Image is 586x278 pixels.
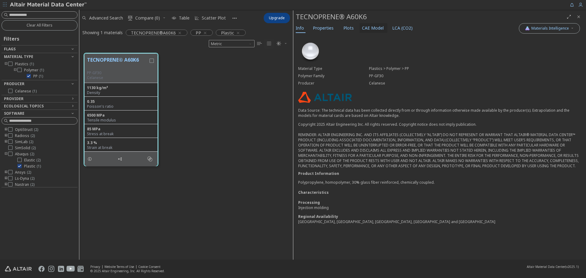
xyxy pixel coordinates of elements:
[298,122,581,168] div: Copyright 2025 Altair Engineering Inc. All rights reserved. Copyright notice does not imply publi...
[4,170,8,175] i: toogle group
[135,16,160,20] span: Compare (0)
[15,146,36,150] span: SimSolid
[202,16,226,20] span: Scatter Plot
[87,132,155,136] div: Stress at break
[255,39,264,49] button: Table View
[298,205,581,210] div: Injection molding
[34,127,38,132] span: ( 2 )
[298,39,323,64] img: Material Type Image
[115,153,128,165] button: Share
[269,16,285,20] span: Upgrade
[221,30,234,35] span: Plastic
[39,74,43,79] span: ( 1 )
[4,111,24,116] span: Software
[4,96,24,101] span: Provider
[128,16,133,20] i: 
[519,23,580,34] button: AI CopilotMaterials Intelligence
[4,133,8,138] i: toogle group
[82,30,123,35] div: Showing 1 materials
[531,26,569,31] span: Materials Intelligence
[298,190,581,195] div: Characteristics
[27,170,31,175] span: ( 2 )
[87,145,155,150] div: Strain at break
[274,39,290,49] button: Theme
[31,145,36,150] span: ( 2 )
[264,39,274,49] button: Tile View
[196,30,201,35] span: PP
[13,68,17,73] i: toogle group
[145,153,157,165] button: Similar search
[298,214,581,219] div: Regional Availability
[30,151,34,157] span: ( 2 )
[392,23,413,33] span: LCA (CO2)
[33,74,43,79] span: PP
[10,2,88,8] img: Altair Material Data Center
[343,23,354,33] span: Plots
[313,23,334,33] span: Properties
[15,89,37,94] span: Celanese
[2,103,78,110] button: Ecological Topics
[2,110,78,117] button: Software
[90,269,165,273] div: © 2025 Altair Engineering, Inc. All Rights Reserved.
[277,41,281,46] i: 
[296,12,564,22] div: TECNOPRENE® A60K6
[24,158,41,163] span: Elastic
[4,103,44,109] span: Ecological Topics
[131,30,176,35] span: TECNOPRENE®A60K6
[147,157,152,161] i: 
[30,182,34,187] span: ( 2 )
[87,104,155,109] div: Poisson's ratio
[298,171,581,176] div: Product Information
[24,68,44,73] span: Polymer
[362,23,384,33] span: CAE Model
[85,153,97,165] button: Details
[2,80,78,88] button: Producer
[298,81,369,86] div: Producer
[27,23,52,28] span: Clear All Filters
[5,266,32,272] img: Altair Engineering
[298,180,581,185] p: Polypropylene, homopolymer, 30% glass fiber reinforced, chemically coupled.
[15,62,34,67] span: Plastics
[298,200,581,205] div: Processing
[267,41,272,46] i: 
[31,133,35,138] span: ( 2 )
[4,46,16,52] span: Flags
[369,81,581,86] div: Celanese
[4,81,24,86] span: Producer
[79,49,293,260] div: grid
[4,62,8,67] i: toogle group
[15,170,31,175] span: Ansys
[257,41,262,46] i: 
[138,265,161,269] a: Cookie Consent
[15,127,38,132] span: OptiStruct
[87,90,155,95] div: Density
[2,45,78,53] button: Flags
[36,157,41,163] span: ( 2 )
[209,40,255,47] div: Unit System
[298,66,369,71] div: Material Type
[574,12,584,22] button: Close
[87,56,148,70] button: TECNOPRENE® A60K6
[298,74,369,78] div: Polymer Family
[264,13,290,23] button: Upgrade
[87,113,155,118] div: 6500 MPa
[527,265,565,269] span: Altair Material Data Center
[4,176,8,181] i: toogle group
[15,152,34,157] span: Abaqus
[179,16,190,20] span: Table
[4,182,8,187] i: toogle group
[87,99,155,104] div: 0.35
[2,31,22,45] div: Filters
[29,139,33,144] span: ( 2 )
[87,70,148,75] div: PP-GF30
[90,265,100,269] a: Privacy
[30,176,34,181] span: ( 2 )
[2,95,78,103] button: Provider
[527,265,579,269] div: (v2025.1)
[298,92,352,103] img: Logo - Provider
[89,16,123,20] span: Advanced Search
[369,66,581,71] div: Plastics > Polymer > PP
[4,127,8,132] i: toogle group
[40,67,44,73] span: ( 1 )
[4,152,8,157] i: toogle group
